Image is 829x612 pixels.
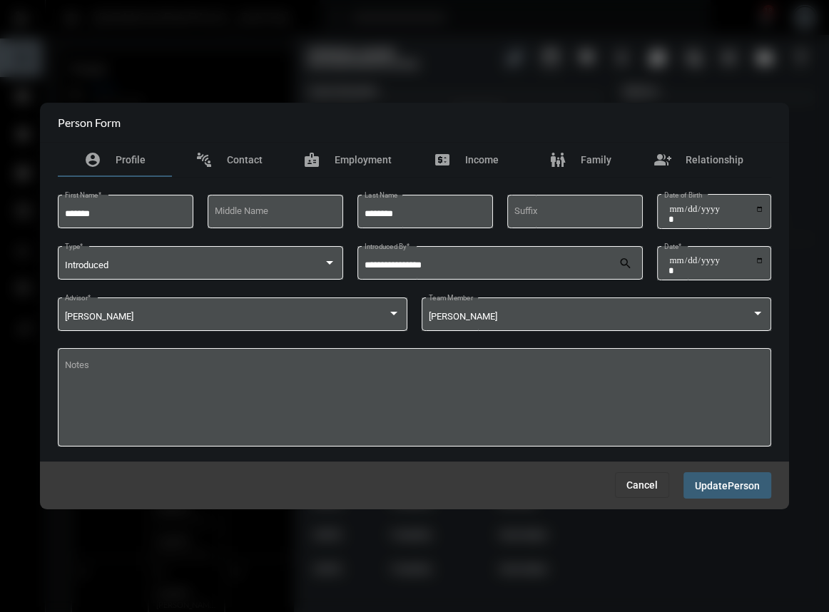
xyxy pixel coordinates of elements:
span: Update [695,480,728,491]
span: Introduced [65,260,108,270]
span: Contact [227,154,263,165]
span: [PERSON_NAME] [429,311,497,322]
mat-icon: badge [303,151,320,168]
span: Family [581,154,611,165]
h2: Person Form [58,116,121,129]
span: Profile [116,154,146,165]
span: Cancel [626,479,658,491]
mat-icon: account_circle [84,151,101,168]
span: Income [465,154,499,165]
span: Employment [335,154,392,165]
mat-icon: group_add [654,151,671,168]
mat-icon: family_restroom [549,151,566,168]
button: UpdatePerson [683,472,771,499]
span: Relationship [686,154,743,165]
span: [PERSON_NAME] [65,311,133,322]
span: Person [728,480,760,491]
mat-icon: price_change [434,151,451,168]
button: Cancel [615,472,669,498]
mat-icon: connect_without_contact [195,151,213,168]
mat-icon: search [619,256,636,273]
